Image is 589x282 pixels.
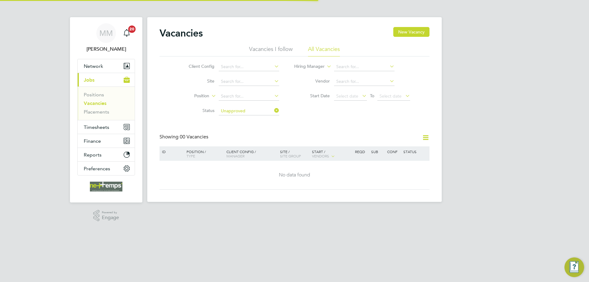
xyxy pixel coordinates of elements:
[179,78,214,84] label: Site
[84,92,104,98] a: Positions
[78,73,135,87] button: Jobs
[90,182,122,191] img: net-temps-logo-retina.png
[84,138,101,144] span: Finance
[179,64,214,69] label: Client Config
[84,63,103,69] span: Network
[294,78,330,84] label: Vendor
[93,210,119,222] a: Powered byEngage
[379,93,402,99] span: Select date
[225,146,279,161] div: Client Config /
[564,257,584,277] button: Engage Resource Center
[289,64,325,70] label: Hiring Manager
[78,162,135,175] button: Preferences
[77,45,135,53] span: Mia Mellors
[84,109,109,115] a: Placements
[294,93,330,99] label: Start Date
[78,59,135,73] button: Network
[78,120,135,134] button: Timesheets
[84,124,109,130] span: Timesheets
[312,153,329,158] span: Vendors
[102,215,119,220] span: Engage
[78,134,135,148] button: Finance
[386,146,402,157] div: Conf
[219,92,279,101] input: Search for...
[219,77,279,86] input: Search for...
[160,146,182,157] div: ID
[310,146,353,162] div: Start /
[102,210,119,215] span: Powered by
[160,172,429,178] div: No data found
[160,134,210,140] div: Showing
[84,100,106,106] a: Vacancies
[77,182,135,191] a: Go to home page
[279,146,311,161] div: Site /
[84,77,94,83] span: Jobs
[334,63,395,71] input: Search for...
[368,92,376,100] span: To
[128,25,136,33] span: 20
[402,146,429,157] div: Status
[182,146,225,161] div: Position /
[353,146,369,157] div: Reqd
[84,152,102,158] span: Reports
[179,108,214,113] label: Status
[77,23,135,53] a: MM[PERSON_NAME]
[334,77,395,86] input: Search for...
[84,166,110,172] span: Preferences
[249,45,293,56] li: Vacancies I follow
[70,17,142,203] nav: Main navigation
[219,107,279,115] input: Select one
[121,23,133,43] a: 20
[174,93,209,99] label: Position
[336,93,358,99] span: Select date
[370,146,386,157] div: Sub
[280,153,301,158] span: Site Group
[308,45,340,56] li: All Vacancies
[78,148,135,161] button: Reports
[187,153,195,158] span: Type
[99,29,113,37] span: MM
[180,134,208,140] span: 00 Vacancies
[226,153,244,158] span: Manager
[160,27,203,39] h2: Vacancies
[219,63,279,71] input: Search for...
[78,87,135,120] div: Jobs
[393,27,429,37] button: New Vacancy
